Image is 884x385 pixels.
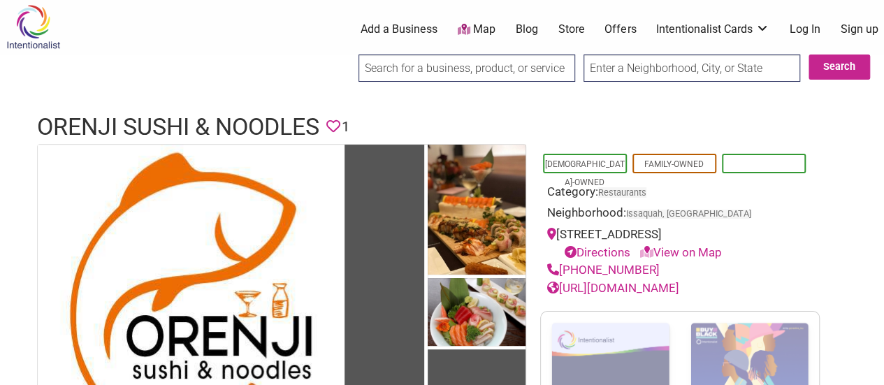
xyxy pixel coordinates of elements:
[558,22,584,37] a: Store
[604,22,636,37] a: Offers
[547,183,813,205] div: Category:
[358,55,575,82] input: Search for a business, product, or service
[598,187,646,198] a: Restaurants
[545,159,625,187] a: [DEMOGRAPHIC_DATA]-Owned
[37,110,319,144] h1: Orenji Sushi & Noodles
[565,245,630,259] a: Directions
[640,245,722,259] a: View on Map
[729,159,799,169] a: Minority-Owned
[547,281,679,295] a: [URL][DOMAIN_NAME]
[644,159,704,169] a: Family-Owned
[841,22,878,37] a: Sign up
[547,263,660,277] a: [PHONE_NUMBER]
[584,55,800,82] input: Enter a Neighborhood, City, or State
[458,22,495,38] a: Map
[547,204,813,226] div: Neighborhood:
[342,116,349,138] span: 1
[547,226,813,261] div: [STREET_ADDRESS]
[626,210,751,219] span: Issaquah, [GEOGRAPHIC_DATA]
[516,22,538,37] a: Blog
[361,22,437,37] a: Add a Business
[656,22,769,37] a: Intentionalist Cards
[809,55,870,80] button: Search
[790,22,820,37] a: Log In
